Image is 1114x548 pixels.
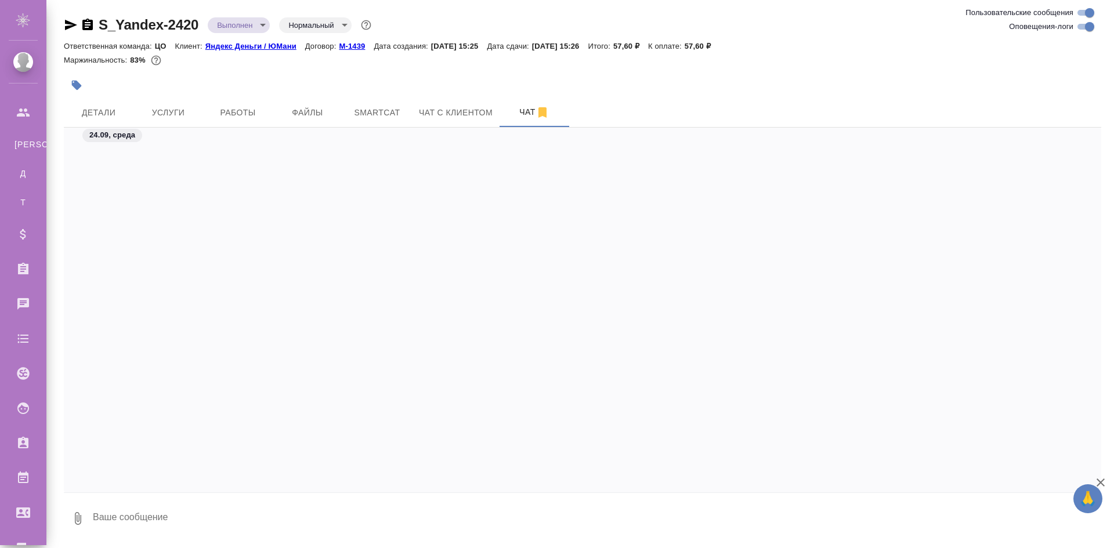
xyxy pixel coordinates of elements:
[1078,487,1098,511] span: 🙏
[9,191,38,214] a: Т
[140,106,196,120] span: Услуги
[431,42,487,50] p: [DATE] 15:25
[339,42,374,50] p: М-1439
[15,139,32,150] span: [PERSON_NAME]
[15,197,32,208] span: Т
[487,42,531,50] p: Дата сдачи:
[175,42,205,50] p: Клиент:
[359,17,374,32] button: Доп статусы указывают на важность/срочность заказа
[81,18,95,32] button: Скопировать ссылку
[9,133,38,156] a: [PERSON_NAME]
[99,17,198,32] a: S_Yandex-2420
[349,106,405,120] span: Smartcat
[155,42,175,50] p: ЦО
[588,42,613,50] p: Итого:
[15,168,32,179] span: Д
[64,56,130,64] p: Маржинальность:
[280,106,335,120] span: Файлы
[339,41,374,50] a: М-1439
[71,106,126,120] span: Детали
[613,42,648,50] p: 57,60 ₽
[149,53,164,68] button: 8.01 RUB;
[507,105,562,119] span: Чат
[1009,21,1073,32] span: Оповещения-логи
[532,42,588,50] p: [DATE] 15:26
[89,129,135,141] p: 24.09, среда
[279,17,351,33] div: Выполнен
[9,162,38,185] a: Д
[64,42,155,50] p: Ответственная команда:
[685,42,719,50] p: 57,60 ₽
[205,41,305,50] a: Яндекс Деньги / ЮМани
[205,42,305,50] p: Яндекс Деньги / ЮМани
[214,20,256,30] button: Выполнен
[64,18,78,32] button: Скопировать ссылку для ЯМессенджера
[536,106,549,119] svg: Отписаться
[648,42,685,50] p: К оплате:
[208,17,270,33] div: Выполнен
[64,72,89,98] button: Добавить тэг
[419,106,493,120] span: Чат с клиентом
[130,56,148,64] p: 83%
[210,106,266,120] span: Работы
[965,7,1073,19] span: Пользовательские сообщения
[1073,484,1102,513] button: 🙏
[285,20,337,30] button: Нормальный
[374,42,431,50] p: Дата создания:
[305,42,339,50] p: Договор:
